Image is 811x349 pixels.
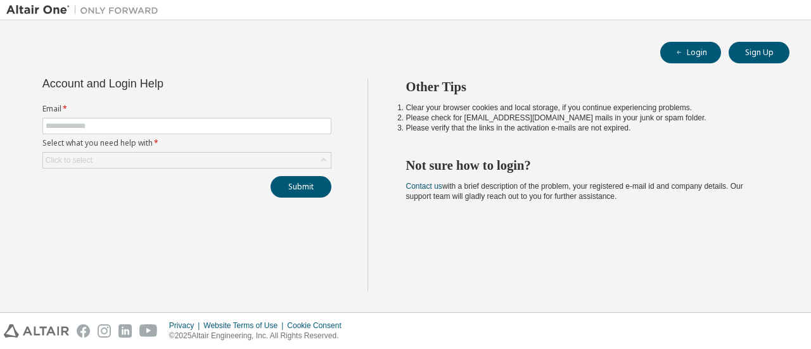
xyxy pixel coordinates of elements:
h2: Other Tips [406,79,767,95]
img: facebook.svg [77,324,90,338]
div: Cookie Consent [287,320,348,331]
a: Contact us [406,182,442,191]
button: Login [660,42,721,63]
h2: Not sure how to login? [406,157,767,174]
img: youtube.svg [139,324,158,338]
li: Clear your browser cookies and local storage, if you continue experiencing problems. [406,103,767,113]
label: Select what you need help with [42,138,331,148]
li: Please check for [EMAIL_ADDRESS][DOMAIN_NAME] mails in your junk or spam folder. [406,113,767,123]
label: Email [42,104,331,114]
img: linkedin.svg [118,324,132,338]
li: Please verify that the links in the activation e-mails are not expired. [406,123,767,133]
img: instagram.svg [98,324,111,338]
div: Click to select [46,155,93,165]
button: Sign Up [729,42,789,63]
div: Click to select [43,153,331,168]
div: Website Terms of Use [203,320,287,331]
p: © 2025 Altair Engineering, Inc. All Rights Reserved. [169,331,349,341]
img: Altair One [6,4,165,16]
div: Account and Login Help [42,79,274,89]
button: Submit [271,176,331,198]
span: with a brief description of the problem, your registered e-mail id and company details. Our suppo... [406,182,743,201]
div: Privacy [169,320,203,331]
img: altair_logo.svg [4,324,69,338]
